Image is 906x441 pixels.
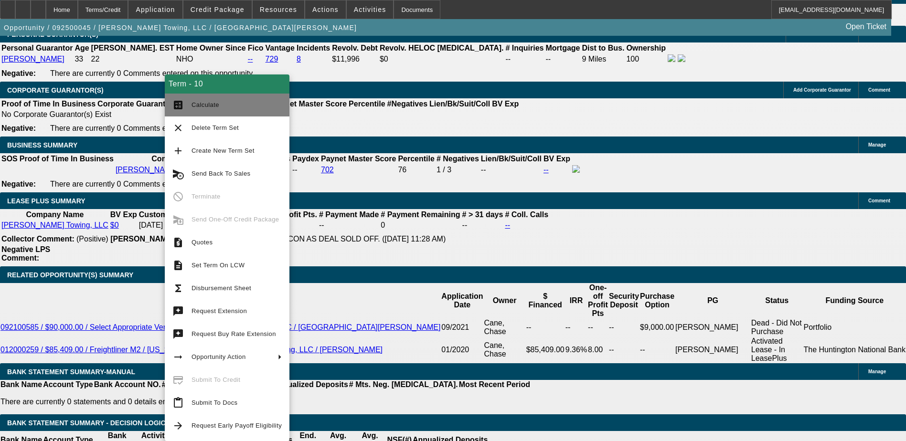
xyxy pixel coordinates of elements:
[91,44,174,52] b: [PERSON_NAME]. EST
[347,0,394,19] button: Activities
[505,221,510,229] a: --
[192,399,237,406] span: Submit To Docs
[172,122,184,134] mat-icon: clear
[292,155,319,163] b: Paydex
[139,220,198,230] td: [DATE]
[1,44,73,52] b: Personal Guarantor
[582,54,625,64] td: 9 Miles
[1,69,36,77] b: Negative:
[183,0,252,19] button: Credit Package
[640,336,675,363] td: --
[587,318,608,336] td: --
[192,262,245,269] span: Set Term On LCW
[272,100,347,108] b: Paynet Master Score
[172,168,184,179] mat-icon: cancel_schedule_send
[319,210,379,219] b: # Payment Made
[110,210,137,219] b: BV Exp
[608,283,640,318] th: Security Deposit
[526,318,565,336] td: --
[626,54,666,64] td: 100
[458,380,531,389] th: Most Recent Period
[319,220,379,230] td: --
[640,283,675,318] th: Purchase Option
[751,283,803,318] th: Status
[260,6,297,13] span: Resources
[380,44,504,52] b: Revolv. HELOC [MEDICAL_DATA].
[868,198,890,203] span: Comment
[75,44,89,52] b: Age
[437,155,479,163] b: # Negatives
[331,54,378,64] td: $11,996
[668,54,675,62] img: facebook-icon.png
[1,245,50,262] b: Negative LPS Comment:
[505,210,548,219] b: # Coll. Calls
[545,54,581,64] td: --
[608,318,640,336] td: --
[172,351,184,363] mat-icon: arrow_right_alt
[297,44,330,52] b: Incidents
[266,44,295,52] b: Vantage
[128,0,182,19] button: Application
[505,54,544,64] td: --
[1,110,523,119] td: No Corporate Guarantor(s) Exist
[868,369,886,374] span: Manage
[483,336,525,363] td: Cane, Chase
[272,380,348,389] th: Annualized Deposits
[441,336,483,363] td: 01/2020
[165,74,289,94] div: Term - 10
[192,170,250,177] span: Send Back To Sales
[76,235,108,243] span: (Positive)
[587,283,608,318] th: One-off Profit Pts
[751,336,803,363] td: Activated Lease - In LeasePlus
[803,318,906,336] td: Portfolio
[321,166,334,174] a: 702
[26,210,84,219] b: Company Name
[437,166,479,174] div: 1 / 3
[192,101,219,108] span: Calculate
[349,100,385,108] b: Percentile
[321,155,396,163] b: Paynet Master Score
[349,380,458,389] th: # Mts. Neg. [MEDICAL_DATA].
[192,330,276,337] span: Request Buy Rate Extension
[179,235,446,243] span: NO PAYMENTS MADE TO BEACON AS DEAL SOLD OFF. ([DATE] 11:28 AM)
[608,336,640,363] td: --
[172,237,184,248] mat-icon: request_quote
[1,99,96,109] th: Proof of Time In Business
[136,6,175,13] span: Application
[868,142,886,147] span: Manage
[380,220,460,230] td: 0
[74,54,89,64] td: 33
[640,318,675,336] td: $9,000.00
[191,6,245,13] span: Credit Package
[94,380,161,389] th: Bank Account NO.
[192,124,239,131] span: Delete Term Set
[248,44,264,52] b: Fico
[248,55,253,63] a: --
[462,220,504,230] td: --
[172,283,184,294] mat-icon: functions
[675,283,751,318] th: PG
[19,154,114,164] th: Proof of Time In Business
[675,336,751,363] td: [PERSON_NAME]
[110,235,177,243] b: [PERSON_NAME]:
[675,318,751,336] td: [PERSON_NAME]
[483,283,525,318] th: Owner
[176,44,246,52] b: Home Owner Since
[7,368,135,376] span: BANK STATEMENT SUMMARY-MANUAL
[0,398,530,406] p: There are currently 0 statements and 0 details entered on this opportunity
[192,422,282,429] span: Request Early Payoff Eligibility
[441,283,483,318] th: Application Date
[7,271,133,279] span: RELATED OPPORTUNITY(S) SUMMARY
[398,166,434,174] div: 76
[253,0,304,19] button: Resources
[842,19,890,35] a: Open Ticket
[387,100,428,108] b: #Negatives
[793,87,851,93] span: Add Corporate Guarantor
[565,318,587,336] td: --
[1,124,36,132] b: Negative:
[572,165,580,173] img: facebook-icon.png
[332,44,378,52] b: Revolv. Debt
[192,239,213,246] span: Quotes
[172,145,184,157] mat-icon: add
[751,318,803,336] td: Dead - Did Not Purchase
